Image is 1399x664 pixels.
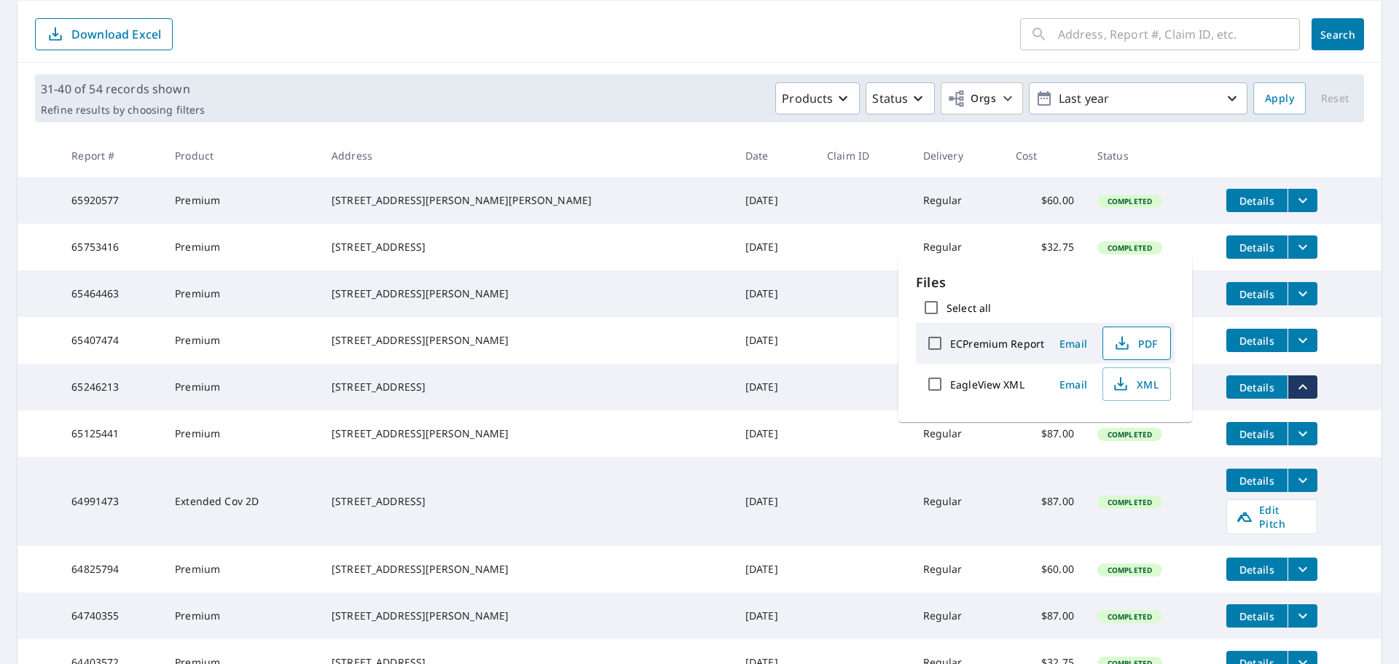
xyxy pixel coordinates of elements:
[912,457,1004,546] td: Regular
[912,546,1004,593] td: Regular
[734,134,815,177] th: Date
[1226,499,1317,534] a: Edit Pitch
[916,273,1175,292] p: Files
[734,410,815,457] td: [DATE]
[1226,329,1288,352] button: detailsBtn-65407474
[734,457,815,546] td: [DATE]
[1226,422,1288,445] button: detailsBtn-65125441
[1235,241,1279,254] span: Details
[1004,457,1086,546] td: $87.00
[1004,410,1086,457] td: $87.00
[1323,28,1352,42] span: Search
[163,593,320,639] td: Premium
[1235,380,1279,394] span: Details
[1004,546,1086,593] td: $60.00
[734,364,815,410] td: [DATE]
[1004,224,1086,270] td: $32.75
[60,410,163,457] td: 65125441
[332,609,722,623] div: [STREET_ADDRESS][PERSON_NAME]
[1099,196,1161,206] span: Completed
[60,364,163,410] td: 65246213
[1235,334,1279,348] span: Details
[1099,612,1161,622] span: Completed
[1235,609,1279,623] span: Details
[332,240,722,254] div: [STREET_ADDRESS]
[912,410,1004,457] td: Regular
[1226,375,1288,399] button: detailsBtn-65246213
[332,286,722,301] div: [STREET_ADDRESS][PERSON_NAME]
[912,224,1004,270] td: Regular
[60,224,163,270] td: 65753416
[912,593,1004,639] td: Regular
[332,380,722,394] div: [STREET_ADDRESS]
[734,177,815,224] td: [DATE]
[872,90,908,107] p: Status
[1226,235,1288,259] button: detailsBtn-65753416
[1288,469,1317,492] button: filesDropdownBtn-64991473
[1235,287,1279,301] span: Details
[1265,90,1294,108] span: Apply
[60,270,163,317] td: 65464463
[866,82,935,114] button: Status
[1226,189,1288,212] button: detailsBtn-65920577
[1058,14,1300,55] input: Address, Report #, Claim ID, etc.
[163,270,320,317] td: Premium
[332,333,722,348] div: [STREET_ADDRESS][PERSON_NAME]
[734,317,815,364] td: [DATE]
[912,177,1004,224] td: Regular
[1112,375,1159,393] span: XML
[1099,243,1161,253] span: Completed
[912,134,1004,177] th: Delivery
[941,82,1023,114] button: Orgs
[332,193,722,208] div: [STREET_ADDRESS][PERSON_NAME][PERSON_NAME]
[950,378,1024,391] label: EagleView XML
[1029,82,1247,114] button: Last year
[775,82,860,114] button: Products
[320,134,734,177] th: Address
[1050,373,1097,396] button: Email
[1226,604,1288,628] button: detailsBtn-64740355
[1235,474,1279,488] span: Details
[60,177,163,224] td: 65920577
[41,103,205,117] p: Refine results by choosing filters
[950,337,1044,351] label: ECPremium Report
[1226,469,1288,492] button: detailsBtn-64991473
[1099,497,1161,507] span: Completed
[1086,134,1215,177] th: Status
[60,134,163,177] th: Report #
[163,546,320,593] td: Premium
[1288,189,1317,212] button: filesDropdownBtn-65920577
[163,410,320,457] td: Premium
[734,270,815,317] td: [DATE]
[1056,378,1091,391] span: Email
[60,593,163,639] td: 64740355
[1004,593,1086,639] td: $87.00
[1288,558,1317,581] button: filesDropdownBtn-64825794
[35,18,173,50] button: Download Excel
[1288,375,1317,399] button: filesDropdownBtn-65246213
[1226,282,1288,305] button: detailsBtn-65464463
[71,26,161,42] p: Download Excel
[734,546,815,593] td: [DATE]
[163,134,320,177] th: Product
[41,80,205,98] p: 31-40 of 54 records shown
[1253,82,1306,114] button: Apply
[1288,329,1317,352] button: filesDropdownBtn-65407474
[1056,337,1091,351] span: Email
[947,301,991,315] label: Select all
[1226,558,1288,581] button: detailsBtn-64825794
[1102,327,1171,360] button: PDF
[782,90,833,107] p: Products
[332,426,722,441] div: [STREET_ADDRESS][PERSON_NAME]
[1112,335,1159,352] span: PDF
[1312,18,1364,50] button: Search
[1288,235,1317,259] button: filesDropdownBtn-65753416
[1004,177,1086,224] td: $60.00
[163,364,320,410] td: Premium
[1288,604,1317,628] button: filesDropdownBtn-64740355
[1235,563,1279,577] span: Details
[1102,367,1171,401] button: XML
[1288,422,1317,445] button: filesDropdownBtn-65125441
[163,224,320,270] td: Premium
[1099,565,1161,575] span: Completed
